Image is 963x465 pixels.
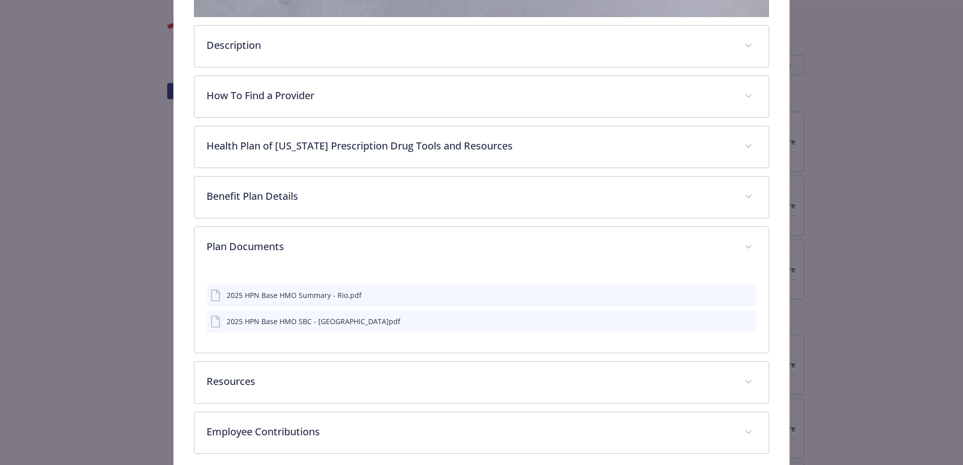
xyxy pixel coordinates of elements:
button: preview file [743,290,752,300]
div: Description [194,26,769,67]
div: Resources [194,362,769,403]
div: Health Plan of [US_STATE] Prescription Drug Tools and Resources [194,126,769,168]
button: download file [727,290,735,300]
div: Plan Documents [194,268,769,353]
div: Benefit Plan Details [194,177,769,218]
div: 2025 HPN Base HMO Summary - Rio.pdf [227,290,362,300]
p: Plan Documents [207,239,732,254]
button: preview file [743,316,752,327]
p: Resources [207,374,732,389]
p: Employee Contributions [207,424,732,439]
p: Benefit Plan Details [207,189,732,204]
div: Employee Contributions [194,412,769,453]
div: Plan Documents [194,227,769,268]
div: 2025 HPN Base HMO SBC - [GEOGRAPHIC_DATA]pdf [227,316,400,327]
button: download file [727,316,735,327]
div: How To Find a Provider [194,76,769,117]
p: Health Plan of [US_STATE] Prescription Drug Tools and Resources [207,138,732,153]
p: Description [207,38,732,53]
p: How To Find a Provider [207,88,732,103]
